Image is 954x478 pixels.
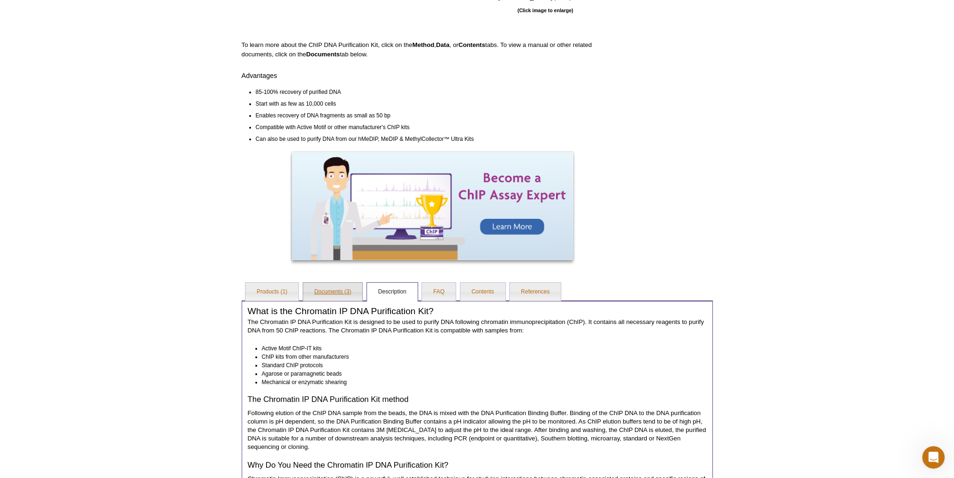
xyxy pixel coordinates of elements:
li: Mechanical or enzymatic shearing [262,378,698,386]
a: Contents [460,283,505,301]
li: Active Motif ChIP-IT kits [262,344,698,353]
li: ChIP kits from other manufacturers [262,353,698,361]
a: FAQ [422,283,456,301]
li: Standard ChIP protocols [262,361,698,370]
p: The Chromatin IP DNA Purification Kit is designed to be used to purify DNA following chromatin im... [248,318,707,335]
b: (Click image to enlarge) [518,8,573,13]
img: Become a ChIP Assay Expert [292,152,573,260]
li: Can also be used to purify DNA from our hMeDIP, MeDIP & MethylCollector™ Ultra Kits [256,132,615,144]
p: To learn more about the ChIP DNA Purification Kit, click on the , , or tabs. To view a manual or ... [242,40,624,59]
h3: The Chromatin IP DNA Purification Kit method [248,395,707,404]
strong: Method [412,41,435,48]
a: References [510,283,561,301]
a: Documents (3) [303,283,363,301]
li: Compatible with Active Motif or other manufacturer's ChIP kits [256,120,615,132]
h3: Why Do You Need the Chromatin IP DNA Purification Kit? [248,461,707,470]
h4: Advantages [242,69,624,80]
iframe: Intercom live chat [922,446,945,469]
h2: What is the Chromatin IP DNA Purification Kit? [248,307,707,316]
strong: Contents [458,41,485,48]
strong: Data [436,41,450,48]
a: Products (1) [245,283,298,301]
strong: Documents [306,51,340,58]
li: Agarose or paramagnetic beads [262,370,698,378]
p: Following elution of the ChIP DNA sample from the beads, the DNA is mixed with the DNA Purificati... [248,409,707,451]
li: Enables recovery of DNA fragments as small as 50 bp [256,108,615,120]
li: 85-100% recovery of purified DNA [256,85,615,97]
a: Description [367,283,418,301]
li: Start with as few as 10,000 cells [256,97,615,108]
